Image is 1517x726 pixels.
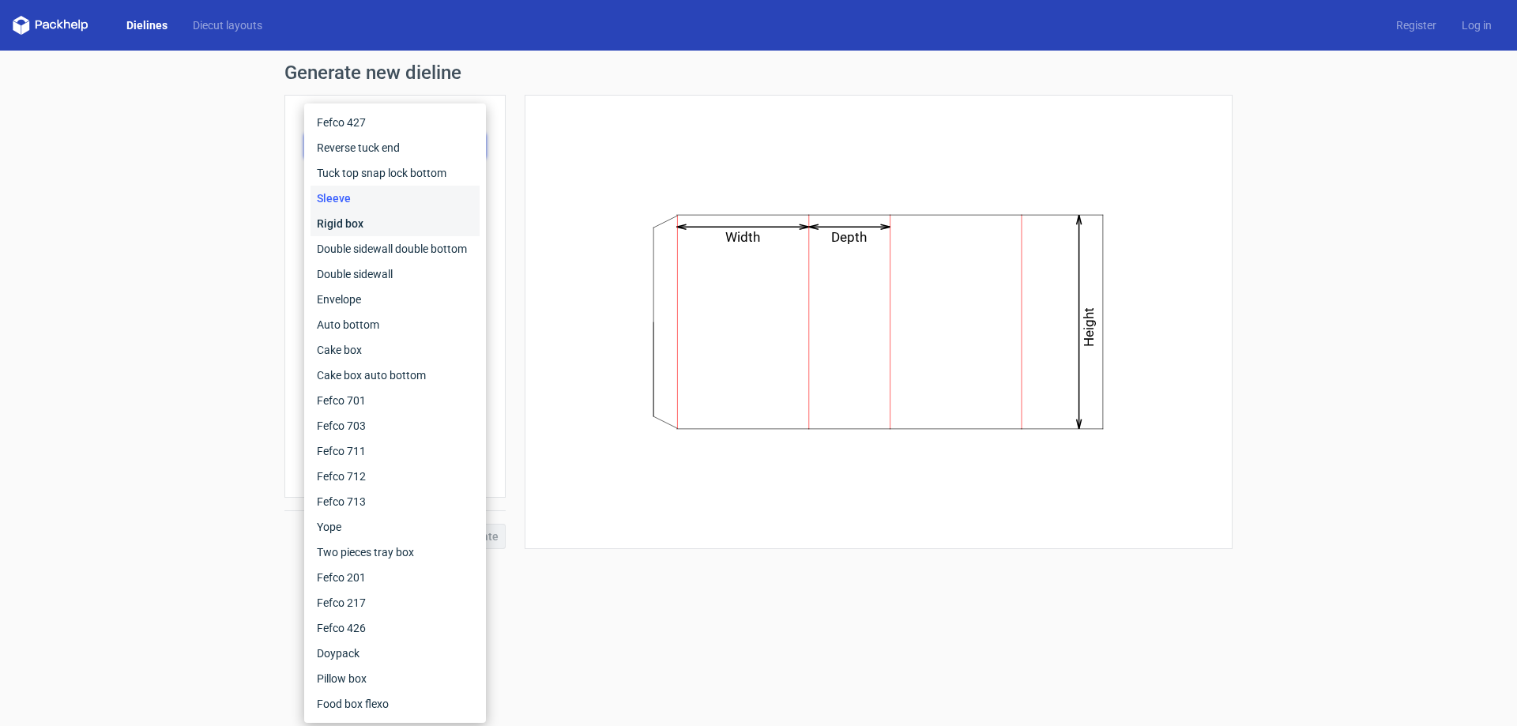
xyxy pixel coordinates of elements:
div: Fefco 427 [311,110,480,135]
div: Auto bottom [311,312,480,337]
a: Register [1383,17,1449,33]
div: Tuck top snap lock bottom [311,160,480,186]
div: Two pieces tray box [311,540,480,565]
div: Double sidewall [311,261,480,287]
div: Fefco 703 [311,413,480,438]
div: Rigid box [311,211,480,236]
text: Width [726,229,761,245]
div: Yope [311,514,480,540]
h1: Generate new dieline [284,63,1233,82]
div: Fefco 701 [311,388,480,413]
div: Cake box auto bottom [311,363,480,388]
div: Food box flexo [311,691,480,717]
div: Pillow box [311,666,480,691]
div: Envelope [311,287,480,312]
div: Cake box [311,337,480,363]
div: Double sidewall double bottom [311,236,480,261]
div: Fefco 217 [311,590,480,615]
text: Height [1082,307,1097,347]
text: Depth [832,229,868,245]
div: Fefco 713 [311,489,480,514]
a: Diecut layouts [180,17,275,33]
div: Fefco 201 [311,565,480,590]
div: Sleeve [311,186,480,211]
div: Fefco 712 [311,464,480,489]
a: Dielines [114,17,180,33]
div: Fefco 711 [311,438,480,464]
a: Log in [1449,17,1504,33]
div: Reverse tuck end [311,135,480,160]
div: Fefco 426 [311,615,480,641]
div: Doypack [311,641,480,666]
